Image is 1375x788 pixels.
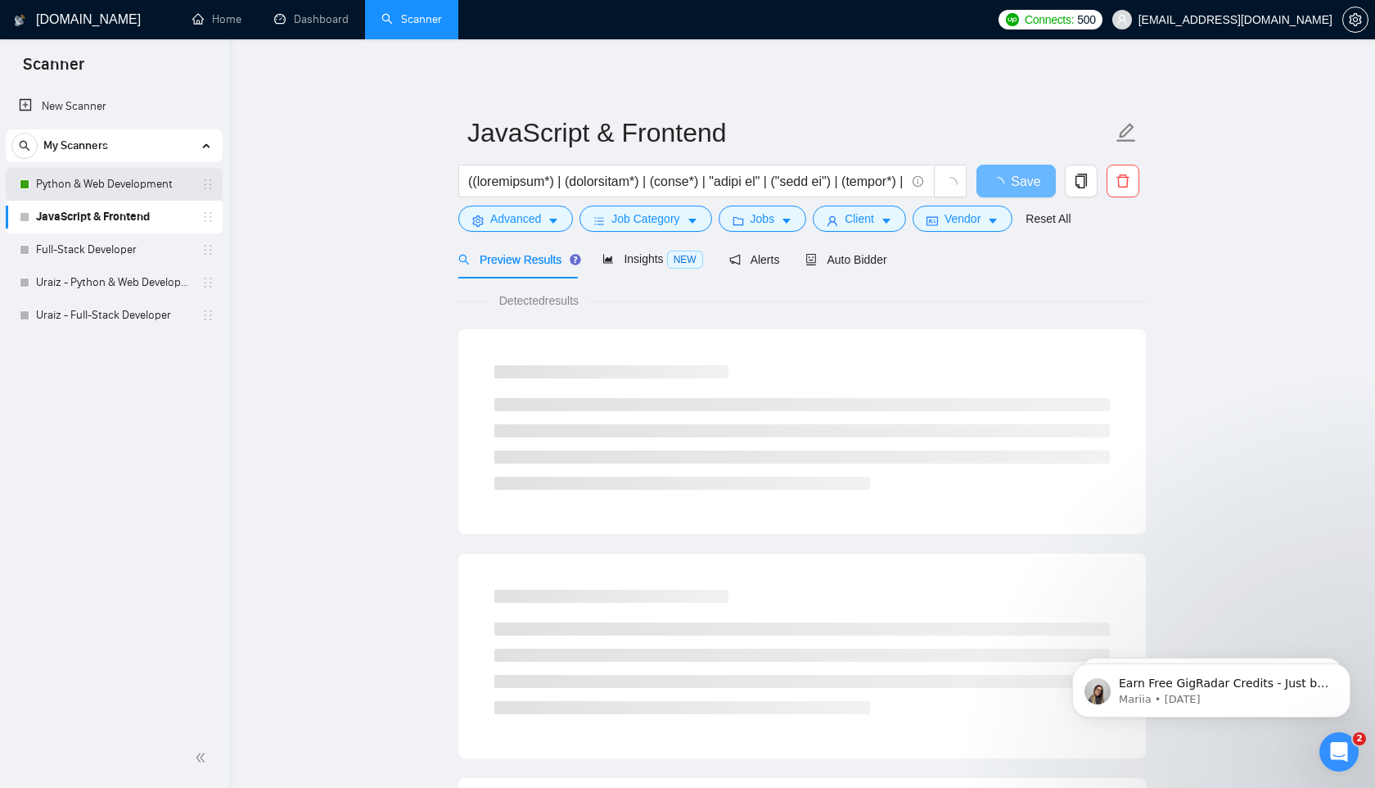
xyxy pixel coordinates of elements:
span: delete [1107,174,1138,188]
button: setting [1342,7,1368,33]
span: Auto Bidder [805,253,886,266]
span: bars [593,215,605,227]
div: Tooltip anchor [568,252,583,267]
span: loading [991,177,1011,190]
span: 500 [1077,11,1095,29]
button: barsJob Categorycaret-down [579,206,711,232]
img: upwork-logo.png [1006,13,1019,26]
button: delete [1107,165,1139,197]
a: Uraiz - Python & Web Development [36,266,192,299]
a: Python & Web Development [36,168,192,201]
span: setting [1343,13,1368,26]
a: JavaScript & Frontend [36,201,192,233]
span: Alerts [729,253,780,266]
button: folderJobscaret-down [719,206,807,232]
span: caret-down [781,215,792,227]
span: folder [733,215,744,227]
a: New Scanner [19,90,210,123]
span: caret-down [881,215,892,227]
span: caret-down [987,215,999,227]
span: notification [729,254,741,265]
span: Jobs [751,210,775,228]
span: search [458,254,470,265]
span: search [12,140,37,152]
span: holder [201,309,214,322]
button: userClientcaret-down [813,206,906,232]
span: My Scanners [43,129,108,162]
span: copy [1066,174,1097,188]
span: holder [201,243,214,256]
span: loading [943,177,958,192]
span: 2 [1353,732,1366,745]
span: info-circle [913,176,923,187]
span: holder [201,211,214,224]
span: Detected results [488,292,590,310]
span: Client [845,210,874,228]
span: setting [472,215,484,227]
span: robot [805,254,817,265]
span: caret-down [687,215,698,227]
span: Insights [602,252,702,265]
a: homeHome [192,12,241,26]
button: copy [1065,165,1098,197]
a: Full-Stack Developer [36,233,192,266]
img: logo [14,7,25,34]
span: caret-down [548,215,559,227]
span: holder [201,178,214,191]
a: setting [1342,13,1368,26]
a: Reset All [1026,210,1071,228]
span: holder [201,276,214,289]
iframe: Intercom notifications message [1048,629,1375,744]
span: user [1116,14,1128,25]
input: Scanner name... [467,112,1112,153]
span: Preview Results [458,253,576,266]
span: Save [1011,171,1040,192]
span: user [827,215,838,227]
span: Job Category [611,210,679,228]
a: searchScanner [381,12,442,26]
a: Uraiz - Full-Stack Developer [36,299,192,332]
button: idcardVendorcaret-down [913,206,1012,232]
span: Advanced [490,210,541,228]
a: dashboardDashboard [274,12,349,26]
button: search [11,133,38,159]
li: My Scanners [6,129,223,332]
span: Connects: [1025,11,1074,29]
span: NEW [667,251,703,269]
span: idcard [926,215,938,227]
input: Search Freelance Jobs... [468,171,905,192]
li: New Scanner [6,90,223,123]
button: Save [976,165,1056,197]
span: double-left [195,750,211,766]
span: edit [1116,122,1137,143]
iframe: Intercom live chat [1319,732,1359,772]
button: settingAdvancedcaret-down [458,206,573,232]
span: Vendor [944,210,981,228]
span: Scanner [10,52,97,87]
span: area-chart [602,253,614,265]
